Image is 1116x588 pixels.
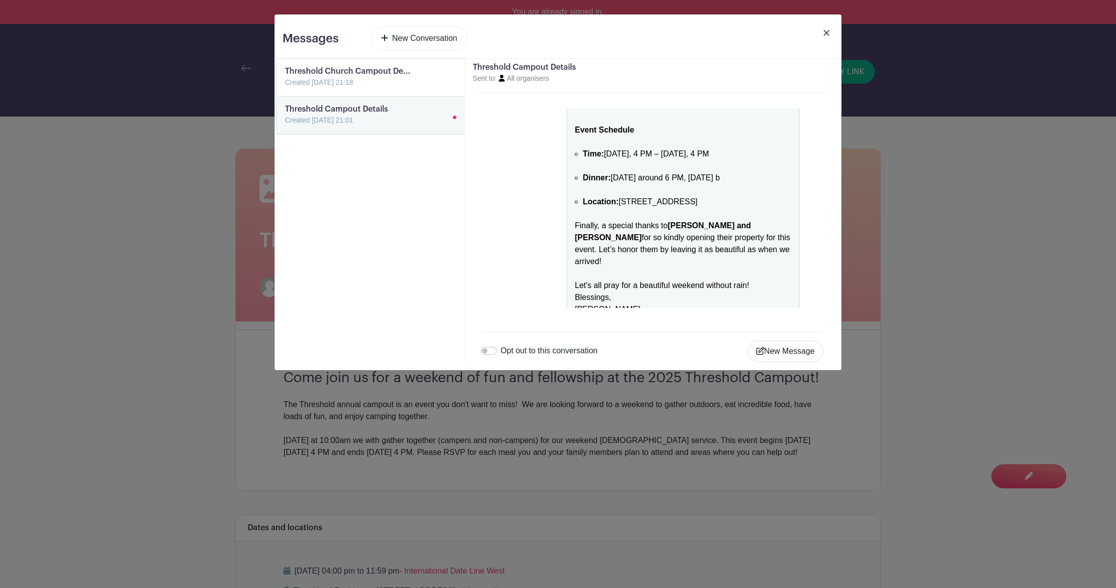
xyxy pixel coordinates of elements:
[583,172,791,184] li: [DATE] around 6 PM, [DATE] b
[501,345,598,357] label: Opt out to this conversation
[371,26,468,50] a: New Conversation
[282,31,339,46] h3: Messages
[473,74,549,82] small: Sent to: All organisers
[583,148,791,172] li: [DATE], 4 PM – [DATE], 4 PM
[747,340,824,362] button: New Message
[575,126,634,134] strong: Event Schedule
[473,63,832,72] h5: Threshold Campout Details
[824,30,830,36] img: close_button-5f87c8562297e5c2d7936805f587ecaba9071eb48480494691a3f1689db116b3.svg
[583,197,619,206] strong: Location:
[583,196,791,220] li: [STREET_ADDRESS]
[575,220,791,280] div: Finally, a special thanks to for so kindly opening their property for this event. Let’s honor the...
[583,173,611,182] strong: Dinner:
[575,280,791,327] div: Let's all pray for a beautiful weekend without rain! Blessings, [PERSON_NAME]
[583,149,604,158] strong: Time:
